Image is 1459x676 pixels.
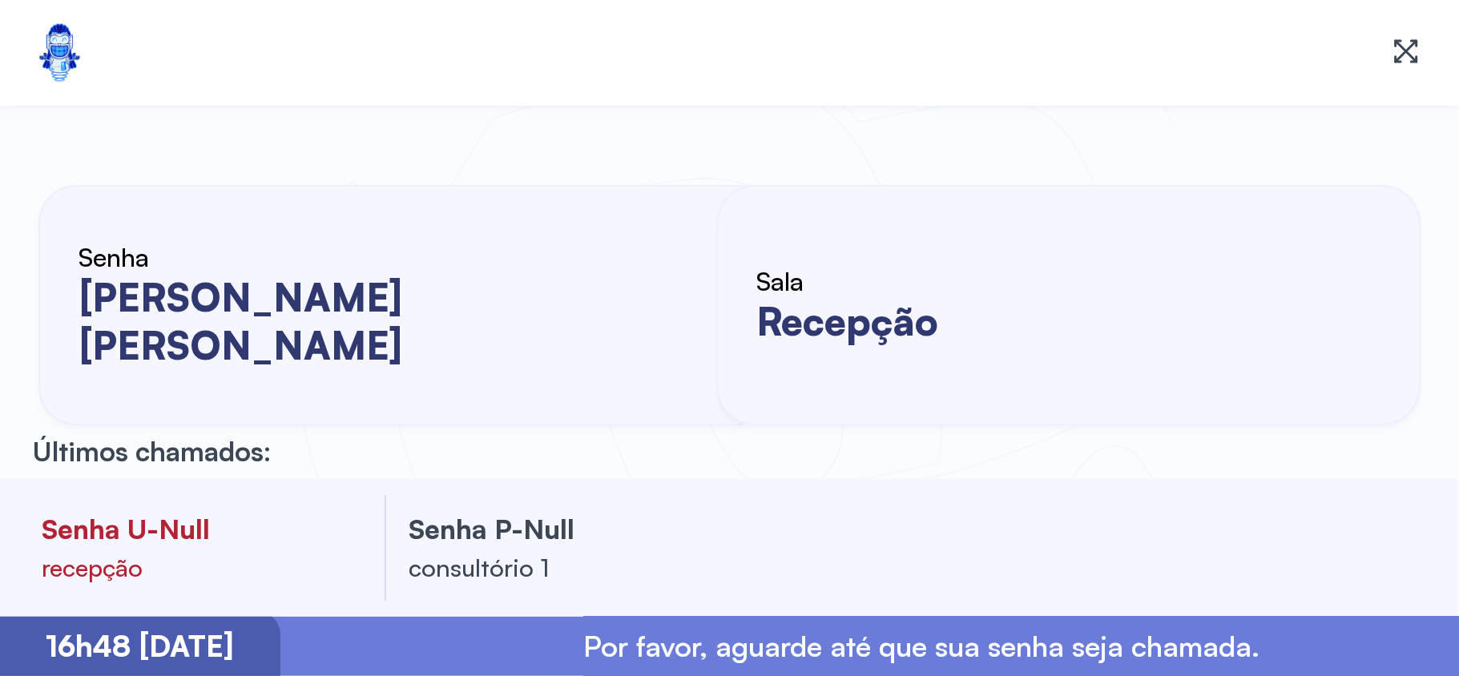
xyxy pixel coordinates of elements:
h6: Senha [79,241,149,273]
div: recepção [42,551,346,583]
h3: Senha U-null [42,513,346,545]
h6: Sala [757,265,939,297]
h2: recepção [757,297,939,345]
h3: Senha P-null [409,513,713,545]
p: Últimos chamados: [32,434,272,468]
h2: [PERSON_NAME] [PERSON_NAME] [79,273,715,369]
div: consultório 1 [409,551,713,583]
img: Logotipo do estabelecimento [32,18,87,88]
